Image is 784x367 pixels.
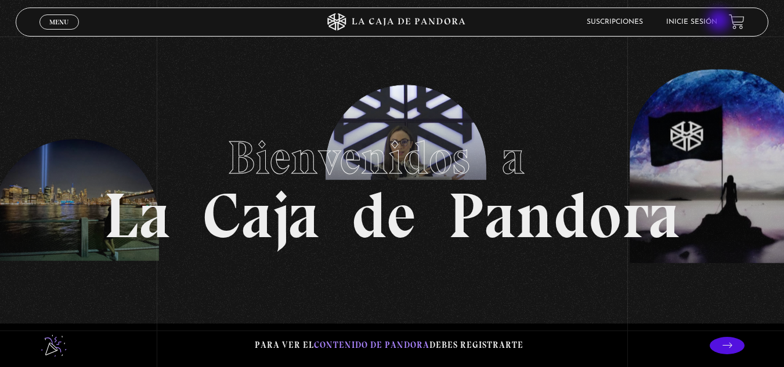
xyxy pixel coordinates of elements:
a: Suscripciones [587,19,643,26]
span: Bienvenidos a [227,130,557,186]
span: contenido de Pandora [314,340,429,350]
a: Inicie sesión [666,19,717,26]
p: Para ver el debes registrarte [255,337,523,353]
span: Cerrar [45,28,73,36]
a: View your shopping cart [729,14,745,30]
span: Menu [49,19,68,26]
h1: La Caja de Pandora [104,120,680,248]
